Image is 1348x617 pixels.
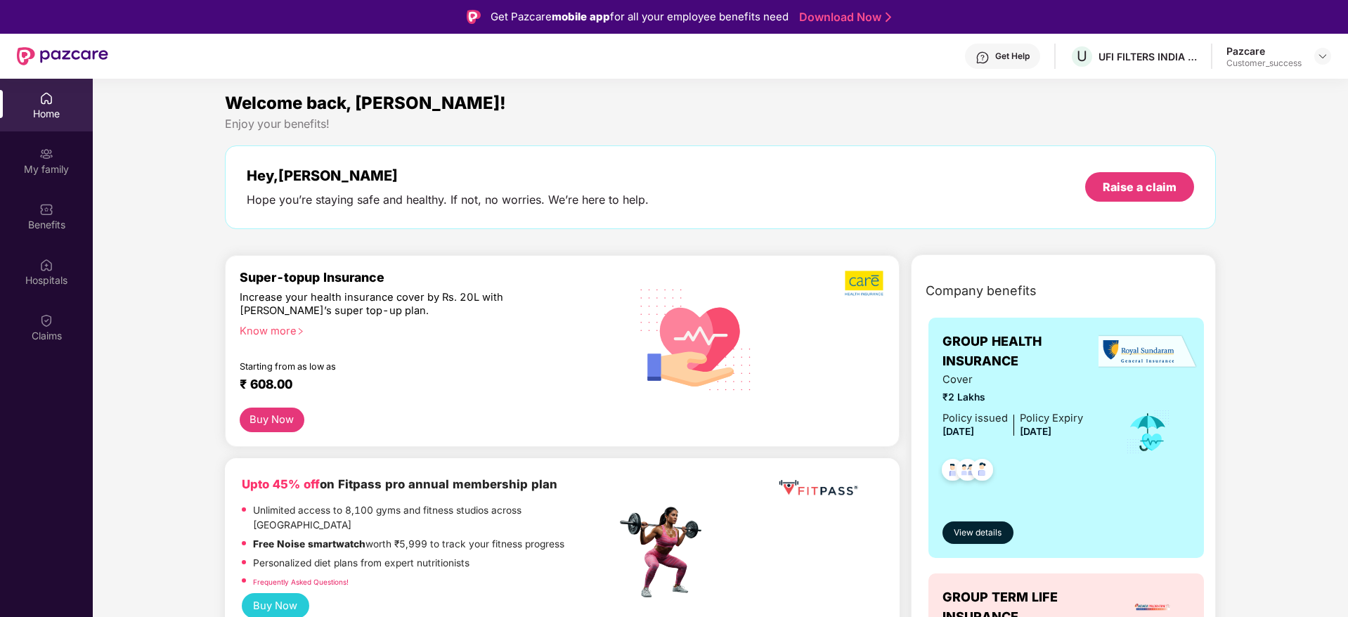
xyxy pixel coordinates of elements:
img: svg+xml;base64,PHN2ZyBpZD0iSG9zcGl0YWxzIiB4bWxucz0iaHR0cDovL3d3dy53My5vcmcvMjAwMC9zdmciIHdpZHRoPS... [39,258,53,272]
p: Personalized diet plans from expert nutritionists [253,556,469,571]
div: Increase your health insurance cover by Rs. 20L with [PERSON_NAME]’s super top-up plan. [240,291,555,318]
div: Enjoy your benefits! [225,117,1217,131]
img: New Pazcare Logo [17,47,108,65]
strong: Free Noise smartwatch [253,538,365,550]
img: svg+xml;base64,PHN2ZyBpZD0iRHJvcGRvd24tMzJ4MzIiIHhtbG5zPSJodHRwOi8vd3d3LnczLm9yZy8yMDAwL3N2ZyIgd2... [1317,51,1328,62]
span: ₹2 Lakhs [942,390,1083,405]
div: Know more [240,325,608,335]
img: svg+xml;base64,PHN2ZyBpZD0iSG9tZSIgeG1sbnM9Imh0dHA6Ly93d3cudzMub3JnLzIwMDAvc3ZnIiB3aWR0aD0iMjAiIG... [39,91,53,105]
span: U [1077,48,1087,65]
span: [DATE] [942,426,974,437]
div: Hope you’re staying safe and healthy. If not, no worries. We’re here to help. [247,193,649,207]
p: worth ₹5,999 to track your fitness progress [253,537,564,552]
div: Customer_success [1226,58,1302,69]
a: Frequently Asked Questions! [253,578,349,586]
img: fppp.png [776,475,860,501]
img: insurerLogo [1099,335,1197,369]
div: ₹ 608.00 [240,377,602,394]
img: fpp.png [616,503,714,602]
b: Upto 45% off [242,477,320,491]
span: GROUP HEALTH INSURANCE [942,332,1106,372]
div: Pazcare [1226,44,1302,58]
button: View details [942,521,1013,544]
img: Stroke [886,10,891,25]
img: svg+xml;base64,PHN2ZyBpZD0iQmVuZWZpdHMiIHhtbG5zPSJodHRwOi8vd3d3LnczLm9yZy8yMDAwL3N2ZyIgd2lkdGg9Ij... [39,202,53,216]
span: right [297,327,304,335]
div: Hey, [PERSON_NAME] [247,167,649,184]
div: Get Pazcare for all your employee benefits need [491,8,789,25]
img: icon [1125,409,1171,455]
span: [DATE] [1020,426,1051,437]
div: Raise a claim [1103,179,1177,195]
img: svg+xml;base64,PHN2ZyB4bWxucz0iaHR0cDovL3d3dy53My5vcmcvMjAwMC9zdmciIHdpZHRoPSI0OC45NDMiIGhlaWdodD... [965,455,999,489]
img: svg+xml;base64,PHN2ZyBpZD0iQ2xhaW0iIHhtbG5zPSJodHRwOi8vd3d3LnczLm9yZy8yMDAwL3N2ZyIgd2lkdGg9IjIwIi... [39,313,53,327]
div: Policy issued [942,410,1008,427]
div: Policy Expiry [1020,410,1083,427]
img: b5dec4f62d2307b9de63beb79f102df3.png [845,270,885,297]
img: Logo [467,10,481,24]
a: Download Now [799,10,887,25]
b: on Fitpass pro annual membership plan [242,477,557,491]
span: Company benefits [926,281,1037,301]
span: View details [954,526,1002,540]
div: Get Help [995,51,1030,62]
span: Cover [942,372,1083,388]
strong: mobile app [552,10,610,23]
span: Welcome back, [PERSON_NAME]! [225,93,506,113]
p: Unlimited access to 8,100 gyms and fitness studios across [GEOGRAPHIC_DATA] [253,503,616,533]
img: svg+xml;base64,PHN2ZyBpZD0iSGVscC0zMngzMiIgeG1sbnM9Imh0dHA6Ly93d3cudzMub3JnLzIwMDAvc3ZnIiB3aWR0aD... [976,51,990,65]
img: svg+xml;base64,PHN2ZyB4bWxucz0iaHR0cDovL3d3dy53My5vcmcvMjAwMC9zdmciIHhtbG5zOnhsaW5rPSJodHRwOi8vd3... [629,271,763,407]
img: svg+xml;base64,PHN2ZyB3aWR0aD0iMjAiIGhlaWdodD0iMjAiIHZpZXdCb3g9IjAgMCAyMCAyMCIgZmlsbD0ibm9uZSIgeG... [39,147,53,161]
button: Buy Now [240,408,304,432]
img: svg+xml;base64,PHN2ZyB4bWxucz0iaHR0cDovL3d3dy53My5vcmcvMjAwMC9zdmciIHdpZHRoPSI0OC45NDMiIGhlaWdodD... [935,455,970,489]
div: Starting from as low as [240,361,557,371]
div: Super-topup Insurance [240,270,616,285]
div: UFI FILTERS INDIA PRIVATE LIMITED [1099,50,1197,63]
img: svg+xml;base64,PHN2ZyB4bWxucz0iaHR0cDovL3d3dy53My5vcmcvMjAwMC9zdmciIHdpZHRoPSI0OC45MTUiIGhlaWdodD... [950,455,985,489]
